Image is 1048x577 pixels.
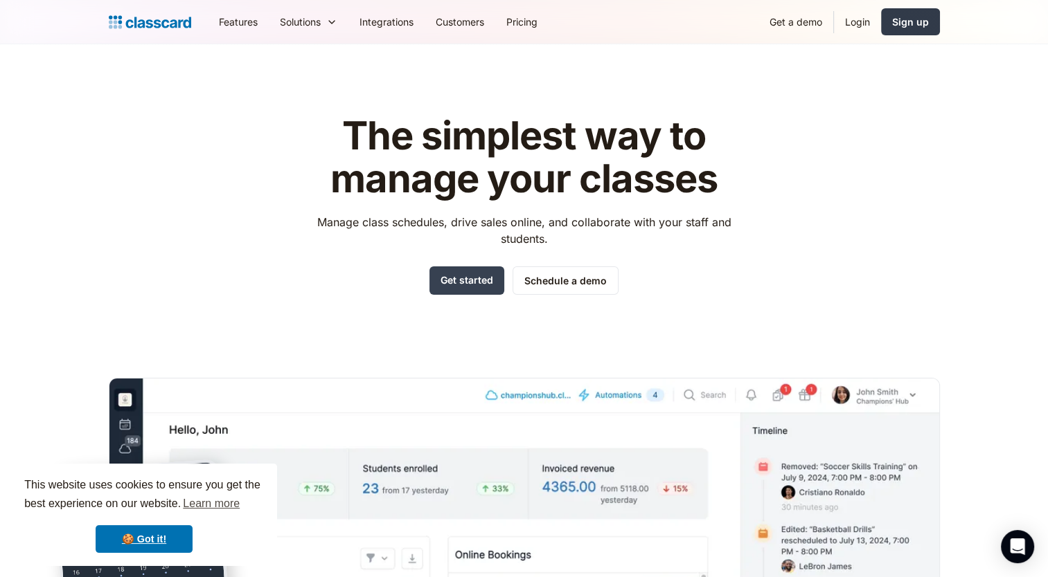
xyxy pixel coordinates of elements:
[834,6,881,37] a: Login
[758,6,833,37] a: Get a demo
[495,6,549,37] a: Pricing
[513,266,619,295] a: Schedule a demo
[280,15,321,29] div: Solutions
[881,8,940,35] a: Sign up
[348,6,425,37] a: Integrations
[304,214,744,247] p: Manage class schedules, drive sales online, and collaborate with your staff and students.
[892,15,929,29] div: Sign up
[181,493,242,514] a: learn more about cookies
[11,464,277,566] div: cookieconsent
[269,6,348,37] div: Solutions
[304,115,744,200] h1: The simplest way to manage your classes
[429,266,504,295] a: Get started
[109,12,191,32] a: home
[1001,530,1034,563] div: Open Intercom Messenger
[208,6,269,37] a: Features
[96,525,193,553] a: dismiss cookie message
[425,6,495,37] a: Customers
[24,477,264,514] span: This website uses cookies to ensure you get the best experience on our website.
